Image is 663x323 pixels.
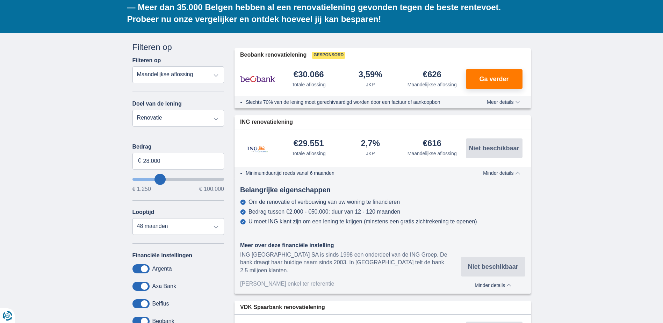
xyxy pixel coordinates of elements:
div: €30.066 [294,70,324,80]
label: Bedrag [132,144,224,150]
button: Niet beschikbaar [461,257,525,277]
li: Slechts 70% van de lening moet gerechtvaardigd worden door een factuur of aankoopbon [246,99,461,106]
span: Ga verder [479,76,509,82]
li: Minimumduurtijd reeds vanaf 6 maanden [246,170,461,177]
button: Minder details [478,170,525,176]
span: € [138,157,141,165]
label: Argenta [152,266,172,272]
label: Belfius [152,301,169,307]
button: Niet beschikbaar [466,138,523,158]
div: Totale aflossing [292,81,326,88]
img: product.pl.alt ING [240,136,275,160]
div: ING [GEOGRAPHIC_DATA] SA is sinds 1998 een onderdeel van de ING Groep. De bank draagt haar huidig... [240,251,461,275]
span: € 1.250 [132,186,151,192]
div: Maandelijkse aflossing [408,150,457,157]
input: wantToBorrow [132,178,224,181]
div: €626 [423,70,441,80]
div: Meer over deze financiële instelling [240,242,461,250]
label: Financiële instellingen [132,252,193,259]
span: Niet beschikbaar [468,264,518,270]
button: Ga verder [466,69,523,89]
div: Maandelijkse aflossing [408,81,457,88]
div: 3,59% [359,70,382,80]
label: Doel van de lening [132,101,182,107]
div: JKP [366,150,375,157]
div: Totale aflossing [292,150,326,157]
img: product.pl.alt Beobank [240,70,275,88]
span: Meer details [487,100,520,105]
span: ING renovatielening [240,118,293,126]
button: Meer details [482,99,525,105]
div: Filteren op [132,41,224,53]
div: Bedrag tussen €2.000 - €50.000; duur van 12 - 120 maanden [248,209,400,215]
div: [PERSON_NAME] enkel ter referentie [240,280,461,288]
button: Minder details [461,280,525,288]
label: Filteren op [132,57,161,64]
span: Minder details [475,283,511,288]
div: €616 [423,139,441,149]
span: VDK Spaarbank renovatielening [240,303,325,311]
div: U moet ING klant zijn om een lening te krijgen (minstens een gratis zichtrekening te openen) [248,218,477,225]
span: Gesponsord [312,52,345,59]
div: Belangrijke eigenschappen [235,185,531,195]
b: — Meer dan 35.000 Belgen hebben al een renovatielening gevonden tegen de beste rentevoet. Probeer... [127,2,501,24]
div: 2,7% [361,139,380,149]
span: Beobank renovatielening [240,51,307,59]
label: Axa Bank [152,283,176,289]
label: Looptijd [132,209,154,215]
div: Om de renovatie of verbouwing van uw woning te financieren [248,199,400,205]
span: Niet beschikbaar [469,145,519,151]
span: Minder details [483,171,520,175]
div: €29.551 [294,139,324,149]
div: JKP [366,81,375,88]
span: € 100.000 [199,186,224,192]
